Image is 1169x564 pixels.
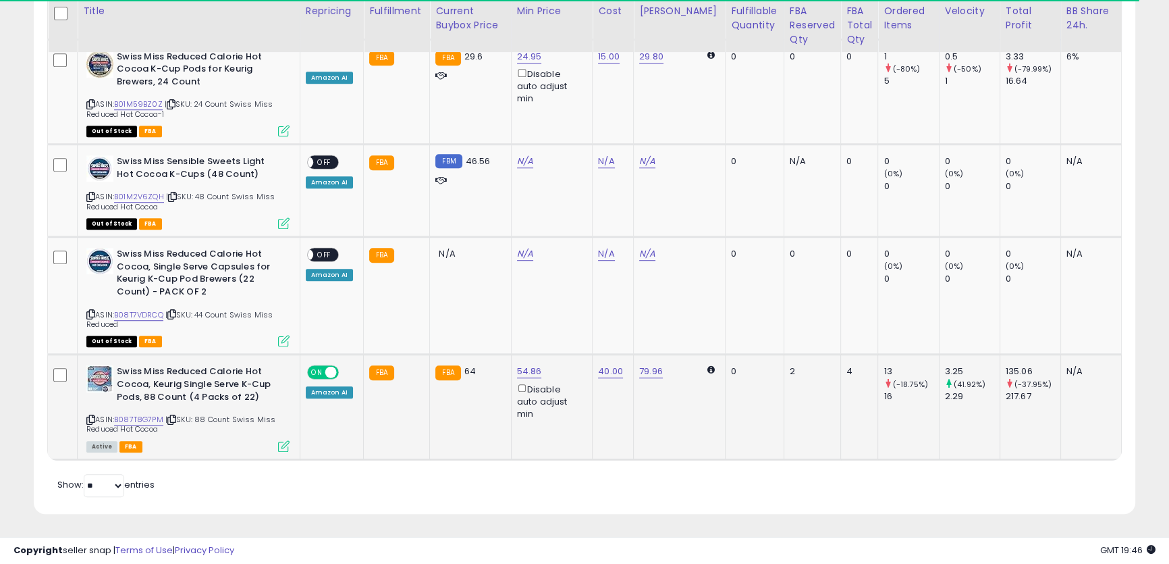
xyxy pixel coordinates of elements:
[945,248,1000,260] div: 0
[435,51,460,66] small: FBA
[639,155,655,168] a: N/A
[517,382,582,420] div: Disable auto adjust min
[883,390,938,403] div: 16
[517,365,542,378] a: 54.86
[464,365,476,378] span: 64
[1014,63,1052,74] small: (-79.99%)
[846,4,872,47] div: FBA Total Qty
[1066,248,1111,260] div: N/A
[883,248,938,260] div: 0
[1066,51,1111,63] div: 6%
[883,180,938,193] div: 0
[1006,273,1060,285] div: 0
[435,154,462,168] small: FBM
[639,247,655,261] a: N/A
[1066,4,1116,32] div: BB Share 24h.
[435,4,505,32] div: Current Buybox Price
[308,367,325,378] span: ON
[731,4,778,32] div: Fulfillable Quantity
[846,155,867,168] div: 0
[1014,379,1052,390] small: (-37.95%)
[945,155,1000,168] div: 0
[945,4,994,18] div: Velocity
[1006,75,1060,87] div: 16.64
[86,365,113,392] img: 51CZyF61aES._SL40_.jpg
[1006,51,1060,63] div: 3.33
[731,248,773,260] div: 0
[790,248,830,260] div: 0
[114,191,164,203] a: B01M2V6ZQH
[945,168,964,179] small: (0%)
[86,309,273,330] span: | SKU: 44 Count Swiss Miss Reduced
[883,365,938,378] div: 13
[945,273,1000,285] div: 0
[114,414,163,426] a: B087T8G7PM
[114,99,163,110] a: B01M59BZ0Z
[1066,365,1111,378] div: N/A
[883,75,938,87] div: 5
[945,75,1000,87] div: 1
[86,155,113,182] img: 41b+sysA8jL._SL40_.jpg
[369,4,424,18] div: Fulfillment
[435,365,460,380] small: FBA
[369,248,394,263] small: FBA
[790,51,830,63] div: 0
[86,191,275,211] span: | SKU: 48 Count Swiss Miss Reduced Hot Cocoa
[464,50,483,63] span: 29.6
[86,365,290,451] div: ASIN:
[57,478,155,491] span: Show: entries
[83,4,294,18] div: Title
[790,4,835,47] div: FBA Reserved Qty
[883,168,902,179] small: (0%)
[1066,155,1111,168] div: N/A
[117,248,281,301] b: Swiss Miss Reduced Calorie Hot Cocoa, Single Serve Capsules for Keurig K-Cup Pod Brewers (22 Coun...
[114,309,163,321] a: B08T7VDRCQ
[1006,155,1060,168] div: 0
[1006,365,1060,378] div: 135.06
[369,51,394,66] small: FBA
[893,379,928,390] small: (-18.75%)
[115,544,173,557] a: Terms of Use
[13,544,234,557] div: seller snap | |
[883,51,938,63] div: 1
[86,414,275,434] span: | SKU: 88 Count Swiss Miss Reduced Hot Cocoa
[945,365,1000,378] div: 3.25
[517,50,542,63] a: 24.95
[86,218,137,230] span: All listings that are currently out of stock and unavailable for purchase on Amazon
[439,247,455,260] span: N/A
[117,365,281,407] b: Swiss Miss Reduced Calorie Hot Cocoa, Keurig Single Serve K-Cup Pods, 88 Count (4 Packs of 22)
[1006,261,1025,272] small: (0%)
[954,379,985,390] small: (41.92%)
[945,261,964,272] small: (0%)
[731,51,773,63] div: 0
[517,247,533,261] a: N/A
[883,155,938,168] div: 0
[86,155,290,228] div: ASIN:
[846,365,867,378] div: 4
[598,247,614,261] a: N/A
[119,441,142,453] span: FBA
[893,63,921,74] small: (-80%)
[336,367,358,378] span: OFF
[517,155,533,168] a: N/A
[598,365,623,378] a: 40.00
[175,544,234,557] a: Privacy Policy
[306,176,353,188] div: Amazon AI
[306,4,358,18] div: Repricing
[466,155,491,168] span: 46.56
[954,63,981,74] small: (-50%)
[86,51,113,78] img: 517wnWYWFWL._SL40_.jpg
[945,51,1000,63] div: 0.5
[86,248,290,345] div: ASIN:
[945,390,1000,403] div: 2.29
[86,126,137,137] span: All listings that are currently out of stock and unavailable for purchase on Amazon
[639,50,663,63] a: 29.80
[306,269,353,281] div: Amazon AI
[1100,544,1156,557] span: 2025-09-8 19:46 GMT
[1006,4,1055,32] div: Total Profit
[306,386,353,399] div: Amazon AI
[517,66,582,105] div: Disable auto adjust min
[639,4,719,18] div: [PERSON_NAME]
[846,51,867,63] div: 0
[1006,390,1060,403] div: 217.67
